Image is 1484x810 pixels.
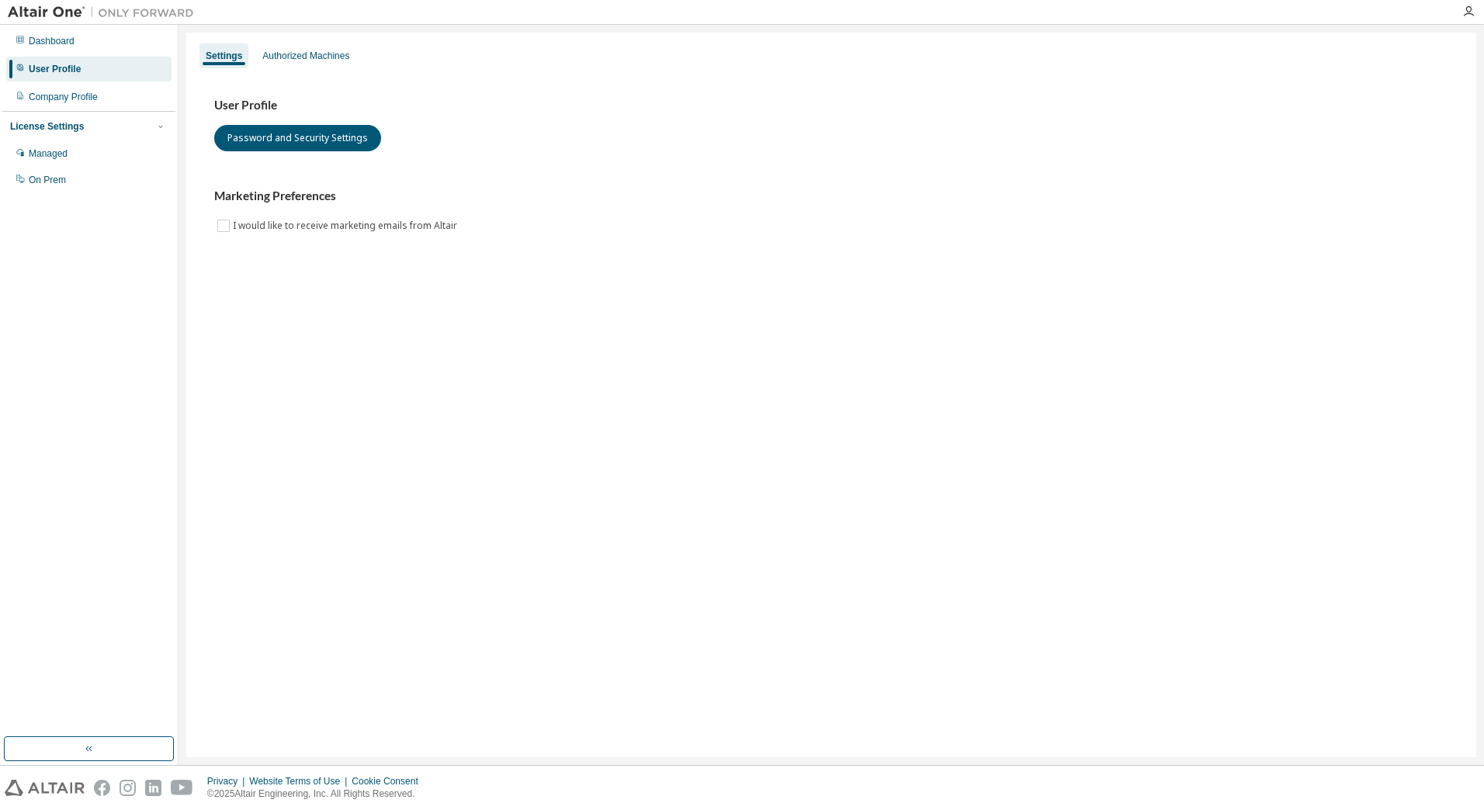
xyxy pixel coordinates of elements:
h3: User Profile [214,98,1448,113]
div: Authorized Machines [262,50,349,62]
div: Privacy [207,775,249,787]
img: instagram.svg [120,780,136,796]
img: youtube.svg [171,780,193,796]
img: Altair One [8,5,202,20]
div: User Profile [29,63,81,75]
h3: Marketing Preferences [214,189,1448,204]
div: Company Profile [29,91,98,103]
img: linkedin.svg [145,780,161,796]
div: License Settings [10,120,84,133]
button: Password and Security Settings [214,125,381,151]
div: Website Terms of Use [249,775,352,787]
img: facebook.svg [94,780,110,796]
p: © 2025 Altair Engineering, Inc. All Rights Reserved. [207,787,428,801]
div: Dashboard [29,35,75,47]
img: altair_logo.svg [5,780,85,796]
div: Settings [206,50,242,62]
label: I would like to receive marketing emails from Altair [233,216,460,235]
div: Cookie Consent [352,775,427,787]
div: On Prem [29,174,66,186]
div: Managed [29,147,68,160]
